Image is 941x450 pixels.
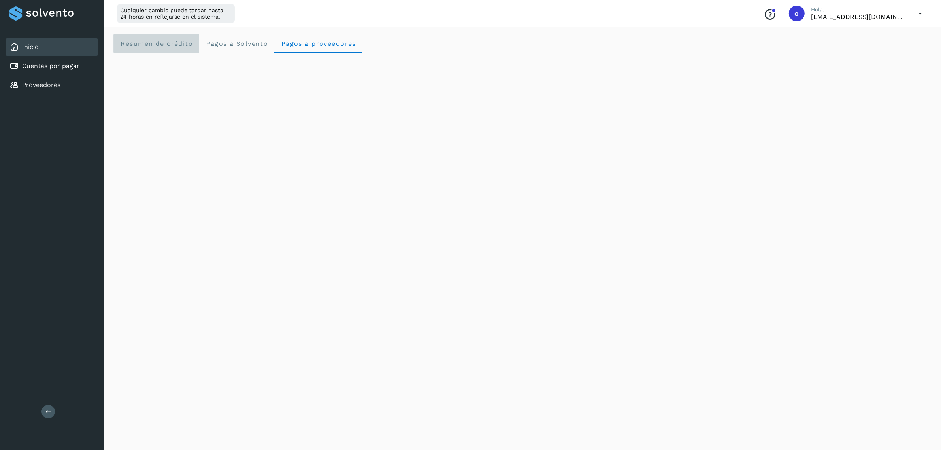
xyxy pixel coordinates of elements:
[6,76,98,94] div: Proveedores
[120,40,193,47] span: Resumen de crédito
[22,62,79,70] a: Cuentas por pagar
[22,43,39,51] a: Inicio
[22,81,60,89] a: Proveedores
[117,4,235,23] div: Cualquier cambio puede tardar hasta 24 horas en reflejarse en el sistema.
[6,38,98,56] div: Inicio
[811,13,906,21] p: orlando@rfllogistics.com.mx
[811,6,906,13] p: Hola,
[281,40,356,47] span: Pagos a proveedores
[206,40,268,47] span: Pagos a Solvento
[6,57,98,75] div: Cuentas por pagar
